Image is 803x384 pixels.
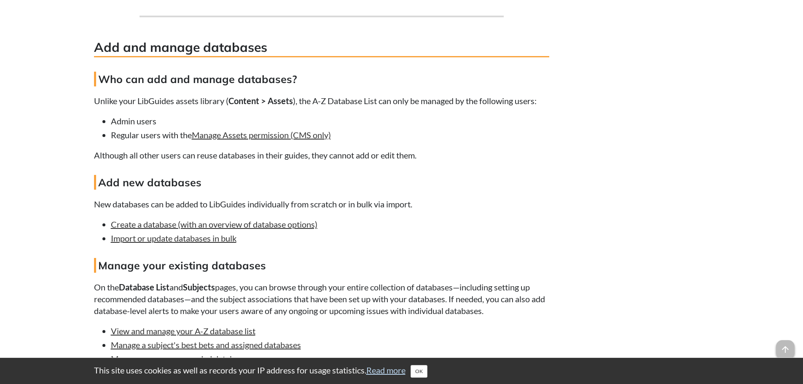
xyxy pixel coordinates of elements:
p: Unlike your LibGuides assets library ( ), the A-Z Database List can only be managed by the follow... [94,95,549,107]
h4: Who can add and manage databases? [94,72,549,86]
p: Although all other users can reuse databases in their guides, they cannot add or edit them. [94,149,549,161]
p: On the and pages, you can browse through your entire collection of databases—including setting up... [94,281,549,317]
h4: Add new databases [94,175,549,190]
div: This site uses cookies as well as records your IP address for usage statistics. [86,364,718,378]
a: Create a database (with an overview of database options) [111,219,317,229]
h4: Manage your existing databases [94,258,549,273]
p: New databases can be added to LibGuides individually from scratch or in bulk via import. [94,198,549,210]
a: Import or update databases in bulk [111,233,236,243]
a: Manage your recommended databases [111,354,250,364]
a: arrow_upward [776,341,795,351]
strong: Content > Assets [228,96,293,106]
h3: Add and manage databases [94,38,549,57]
li: Regular users with the [111,129,549,141]
strong: Subjects [183,282,215,292]
a: Manage a subject's best bets and assigned databases [111,340,301,350]
a: View and manage your A-Z database list [111,326,255,336]
a: Read more [366,365,406,375]
li: Admin users [111,115,549,127]
a: Manage Assets permission (CMS only) [192,130,331,140]
button: Close [411,365,427,378]
strong: Database List [119,282,169,292]
span: arrow_upward [776,340,795,359]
